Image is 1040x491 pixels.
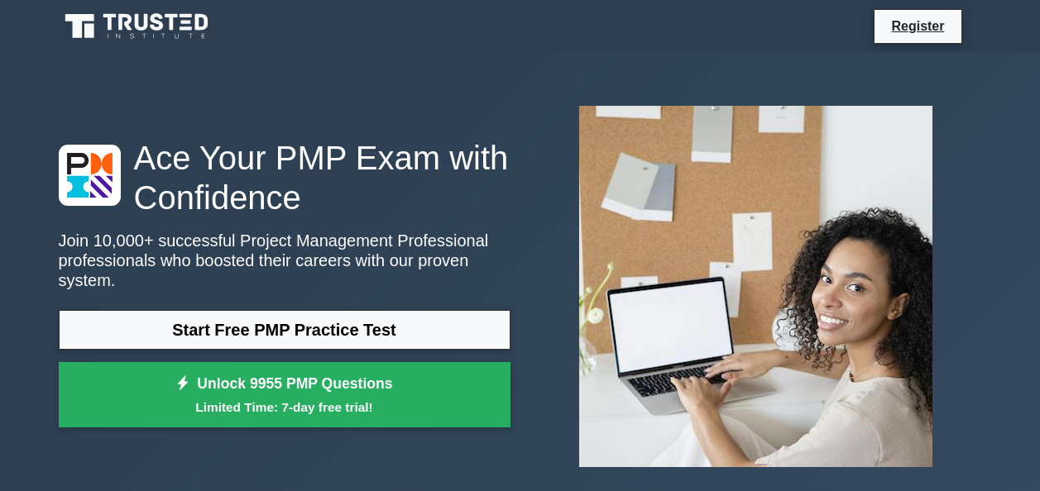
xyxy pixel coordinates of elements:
small: Limited Time: 7-day free trial! [79,398,490,417]
p: Join 10,000+ successful Project Management Professional professionals who boosted their careers w... [59,231,510,290]
a: Register [881,16,954,36]
a: Unlock 9955 PMP QuestionsLimited Time: 7-day free trial! [59,362,510,428]
h1: Ace Your PMP Exam with Confidence [59,138,510,217]
a: Start Free PMP Practice Test [59,310,510,350]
